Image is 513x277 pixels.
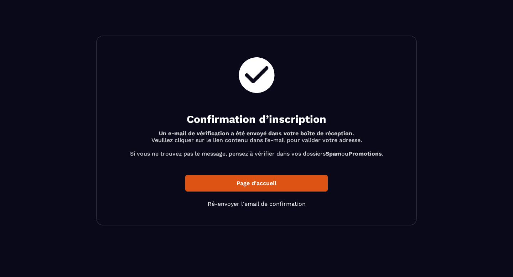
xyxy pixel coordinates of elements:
[348,150,382,157] b: Promotions
[114,130,399,157] p: Veuillez cliquer sur le lien contenu dans l’e-mail pour valider votre adresse. Si vous ne trouvez...
[235,54,278,96] img: check
[208,200,306,207] a: Ré-envoyer l'email de confirmation
[326,150,341,157] b: Spam
[114,112,399,126] h2: Confirmation d’inscription
[185,175,328,192] a: Page d'accueil
[159,130,354,137] b: Un e-mail de vérification a été envoyé dans votre boîte de réception.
